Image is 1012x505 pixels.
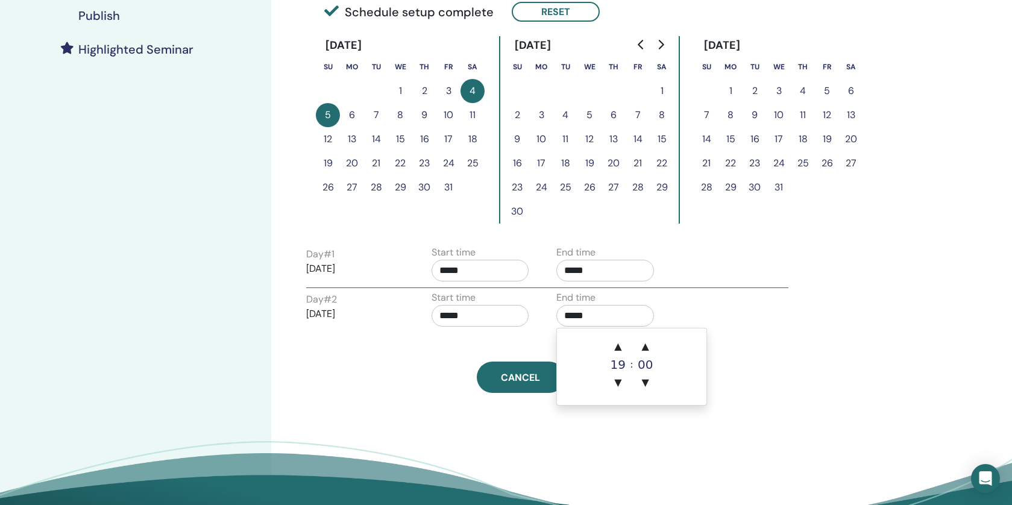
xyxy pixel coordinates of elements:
label: Start time [432,245,476,260]
h4: Highlighted Seminar [78,42,193,57]
button: 29 [718,175,743,199]
button: 2 [743,79,767,103]
button: 13 [839,103,863,127]
button: 27 [602,175,626,199]
button: 12 [815,103,839,127]
button: 4 [791,79,815,103]
button: 27 [839,151,863,175]
th: Tuesday [743,55,767,79]
button: 21 [626,151,650,175]
th: Monday [340,55,364,79]
button: 5 [316,103,340,127]
button: 24 [529,175,553,199]
button: 19 [577,151,602,175]
button: 30 [743,175,767,199]
button: 3 [436,79,460,103]
button: 6 [839,79,863,103]
button: 31 [767,175,791,199]
button: 1 [388,79,412,103]
button: 14 [694,127,718,151]
button: 19 [316,151,340,175]
button: 31 [436,175,460,199]
button: 14 [626,127,650,151]
div: [DATE] [316,36,372,55]
label: Start time [432,290,476,305]
th: Monday [529,55,553,79]
div: [DATE] [694,36,750,55]
div: [DATE] [505,36,561,55]
button: 5 [577,103,602,127]
th: Wednesday [767,55,791,79]
label: Day # 1 [306,247,335,262]
button: 6 [340,103,364,127]
button: 27 [340,175,364,199]
th: Friday [815,55,839,79]
button: 28 [694,175,718,199]
button: 15 [718,127,743,151]
th: Tuesday [553,55,577,79]
th: Friday [626,55,650,79]
button: 15 [650,127,674,151]
button: 25 [460,151,485,175]
button: 2 [505,103,529,127]
button: 21 [364,151,388,175]
a: Cancel [477,362,565,393]
button: 21 [694,151,718,175]
button: Go to next month [651,33,670,57]
button: 10 [436,103,460,127]
button: 29 [388,175,412,199]
button: 4 [553,103,577,127]
button: 16 [412,127,436,151]
button: 18 [791,127,815,151]
th: Sunday [694,55,718,79]
button: 3 [529,103,553,127]
button: Reset [512,2,600,22]
button: 4 [460,79,485,103]
div: : [630,334,633,395]
h4: Publish [78,8,120,23]
button: 17 [529,151,553,175]
button: 19 [815,127,839,151]
button: 11 [460,103,485,127]
th: Monday [718,55,743,79]
button: 22 [650,151,674,175]
p: [DATE] [306,262,404,276]
button: 13 [602,127,626,151]
button: 8 [388,103,412,127]
span: Schedule setup complete [324,3,494,21]
button: 18 [460,127,485,151]
button: 30 [412,175,436,199]
button: 13 [340,127,364,151]
span: ▼ [606,371,630,395]
button: 8 [650,103,674,127]
button: 26 [815,151,839,175]
button: 14 [364,127,388,151]
div: 19 [606,359,630,371]
th: Tuesday [364,55,388,79]
div: Open Intercom Messenger [971,464,1000,493]
div: 00 [633,359,658,371]
button: 3 [767,79,791,103]
th: Wednesday [577,55,602,79]
th: Thursday [412,55,436,79]
button: 20 [839,127,863,151]
button: 10 [767,103,791,127]
label: End time [556,245,596,260]
button: 9 [412,103,436,127]
th: Saturday [650,55,674,79]
th: Sunday [316,55,340,79]
button: 7 [694,103,718,127]
button: 2 [412,79,436,103]
button: 7 [364,103,388,127]
button: 29 [650,175,674,199]
button: 23 [743,151,767,175]
button: 23 [505,175,529,199]
button: 12 [577,127,602,151]
button: 17 [436,127,460,151]
button: 22 [388,151,412,175]
button: 24 [767,151,791,175]
span: ▼ [633,371,658,395]
label: End time [556,290,596,305]
th: Thursday [791,55,815,79]
button: 26 [316,175,340,199]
